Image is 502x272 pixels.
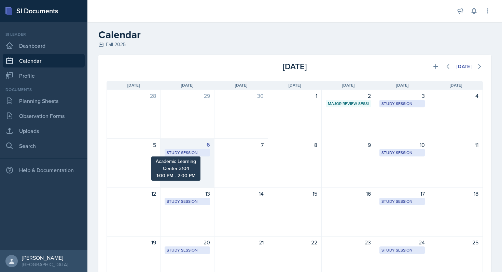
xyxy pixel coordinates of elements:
[111,190,156,198] div: 12
[379,238,424,246] div: 24
[167,150,208,156] div: Study Session
[219,238,264,246] div: 21
[235,82,247,88] span: [DATE]
[98,29,491,41] h2: Calendar
[379,92,424,100] div: 3
[450,82,462,88] span: [DATE]
[396,82,408,88] span: [DATE]
[433,92,478,100] div: 4
[167,247,208,253] div: Study Session
[219,190,264,198] div: 14
[111,238,156,246] div: 19
[272,92,317,100] div: 1
[433,141,478,149] div: 11
[326,238,371,246] div: 23
[342,82,354,88] span: [DATE]
[381,198,422,205] div: Study Session
[272,190,317,198] div: 15
[381,247,422,253] div: Study Session
[452,61,476,72] button: [DATE]
[3,87,85,93] div: Documents
[272,238,317,246] div: 22
[22,261,68,268] div: [GEOGRAPHIC_DATA]
[3,69,85,82] a: Profile
[3,139,85,153] a: Search
[433,238,478,246] div: 25
[219,92,264,100] div: 30
[433,190,478,198] div: 18
[165,92,210,100] div: 29
[289,82,301,88] span: [DATE]
[3,39,85,52] a: Dashboard
[165,141,210,149] div: 6
[379,190,424,198] div: 17
[326,141,371,149] div: 9
[326,190,371,198] div: 16
[22,254,68,261] div: [PERSON_NAME]
[3,109,85,123] a: Observation Forms
[3,163,85,177] div: Help & Documentation
[272,141,317,149] div: 8
[98,41,491,48] div: Fall 2025
[232,60,357,73] div: [DATE]
[165,238,210,246] div: 20
[3,94,85,108] a: Planning Sheets
[328,101,369,107] div: Major Review Session
[326,92,371,100] div: 2
[3,54,85,67] a: Calendar
[219,141,264,149] div: 7
[165,190,210,198] div: 13
[111,141,156,149] div: 5
[3,31,85,37] div: Si leader
[3,124,85,138] a: Uploads
[127,82,140,88] span: [DATE]
[381,101,422,107] div: Study Session
[457,64,472,69] div: [DATE]
[167,198,208,205] div: Study Session
[381,150,422,156] div: Study Session
[111,92,156,100] div: 28
[181,82,193,88] span: [DATE]
[379,141,424,149] div: 10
